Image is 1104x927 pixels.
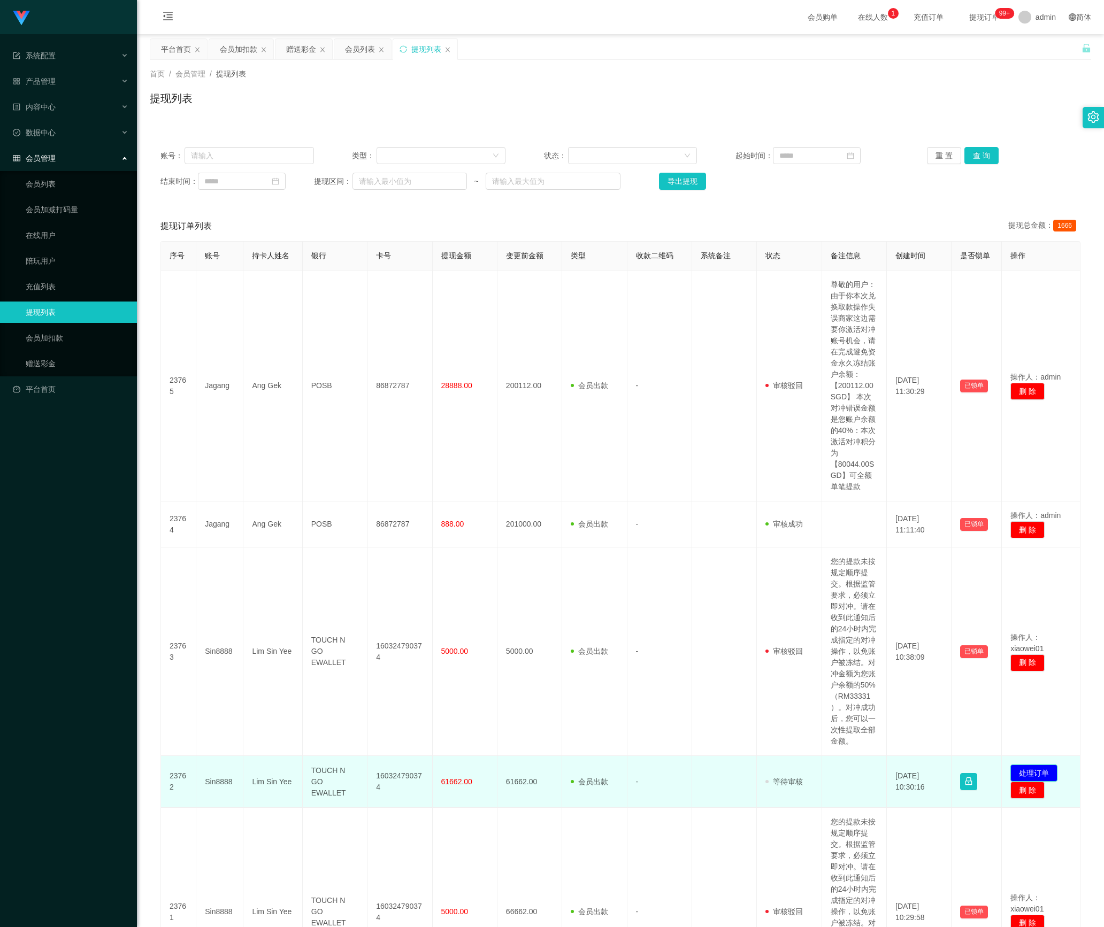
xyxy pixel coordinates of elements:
a: 图标: dashboard平台首页 [13,378,128,400]
span: 持卡人姓名 [252,251,289,260]
span: 审核驳回 [765,907,803,916]
i: 图标: table [13,154,20,162]
span: 首页 [150,69,165,78]
span: 操作人：xiaowei01 [1010,893,1044,913]
span: - [636,647,639,655]
div: 提现列表 [411,39,441,59]
i: 图标: profile [13,103,20,111]
button: 删 除 [1010,654,1045,671]
span: 起始时间： [735,150,773,161]
td: 61662.00 [497,756,562,808]
button: 处理订单 [1010,764,1057,782]
span: 银行 [311,251,326,260]
span: 等待审核 [765,777,803,786]
span: 5000.00 [441,907,469,916]
span: 备注信息 [831,251,861,260]
td: 23763 [161,547,196,756]
input: 请输入最小值为 [352,173,467,190]
a: 陪玩用户 [26,250,128,272]
span: 5000.00 [441,647,469,655]
span: 会员出款 [571,520,608,528]
span: 在线人数 [853,13,893,21]
span: 状态 [765,251,780,260]
td: Ang Gek [243,501,302,547]
td: 23764 [161,501,196,547]
span: 会员出款 [571,907,608,916]
td: 86872787 [367,501,432,547]
button: 已锁单 [960,518,988,531]
img: logo.9652507e.png [13,11,30,26]
i: 图标: close [260,47,267,53]
span: ~ [467,176,486,187]
span: 系统备注 [701,251,731,260]
span: 审核驳回 [765,647,803,655]
td: Ang Gek [243,271,302,501]
span: 提现区间： [314,176,352,187]
td: 23762 [161,756,196,808]
td: 23765 [161,271,196,501]
span: - [636,520,639,528]
h1: 提现列表 [150,90,193,106]
td: POSB [303,501,367,547]
span: 序号 [170,251,185,260]
td: TOUCH N GO EWALLET [303,756,367,808]
span: 结束时间： [160,176,198,187]
div: 平台首页 [161,39,191,59]
span: 审核驳回 [765,381,803,390]
span: 类型 [571,251,586,260]
span: - [636,907,639,916]
span: 888.00 [441,520,464,528]
span: 是否锁单 [960,251,990,260]
i: 图标: menu-fold [150,1,186,35]
span: 会员管理 [13,154,56,163]
i: 图标: sync [400,45,407,53]
span: 类型： [352,150,376,161]
button: 已锁单 [960,380,988,392]
i: 图标: close [194,47,201,53]
td: 5000.00 [497,547,562,756]
a: 会员列表 [26,173,128,195]
span: 操作人：admin [1010,511,1061,520]
span: 提现订单 [964,13,1005,21]
a: 充值列表 [26,276,128,297]
span: 会员出款 [571,647,608,655]
button: 删 除 [1010,383,1045,400]
i: 图标: close [378,47,385,53]
span: 会员出款 [571,777,608,786]
td: Sin8888 [196,756,243,808]
button: 导出提现 [659,173,706,190]
i: 图标: down [493,152,499,160]
td: 160324790374 [367,756,432,808]
span: - [636,381,639,390]
button: 图标: lock [960,773,977,790]
i: 图标: check-circle-o [13,129,20,136]
i: 图标: calendar [847,152,854,159]
span: 状态： [544,150,568,161]
div: 会员列表 [345,39,375,59]
span: - [636,777,639,786]
i: 图标: unlock [1082,43,1091,53]
div: 赠送彩金 [286,39,316,59]
a: 在线用户 [26,225,128,246]
td: [DATE] 10:38:09 [887,547,952,756]
td: 160324790374 [367,547,432,756]
span: 1666 [1053,220,1076,231]
button: 已锁单 [960,906,988,918]
span: 28888.00 [441,381,472,390]
td: 200112.00 [497,271,562,501]
span: 数据中心 [13,128,56,137]
td: [DATE] 10:30:16 [887,756,952,808]
span: / [210,69,212,78]
sup: 1209 [995,8,1014,19]
button: 重 置 [927,147,961,164]
div: 会员加扣款 [220,39,257,59]
td: Lim Sin Yee [243,756,302,808]
span: 充值订单 [908,13,949,21]
td: TOUCH N GO EWALLET [303,547,367,756]
td: Sin8888 [196,547,243,756]
span: 账号 [205,251,220,260]
td: [DATE] 11:30:29 [887,271,952,501]
span: 提现列表 [216,69,246,78]
td: 您的提款未按规定顺序提交。根据监管要求，必须立即对冲。请在收到此通知后的24小时内完成指定的对冲操作，以免账户被冻结。对冲金额为您账户余额的50%（RM33331）。对冲成功后，您可以一次性提取... [822,547,887,756]
span: / [169,69,171,78]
